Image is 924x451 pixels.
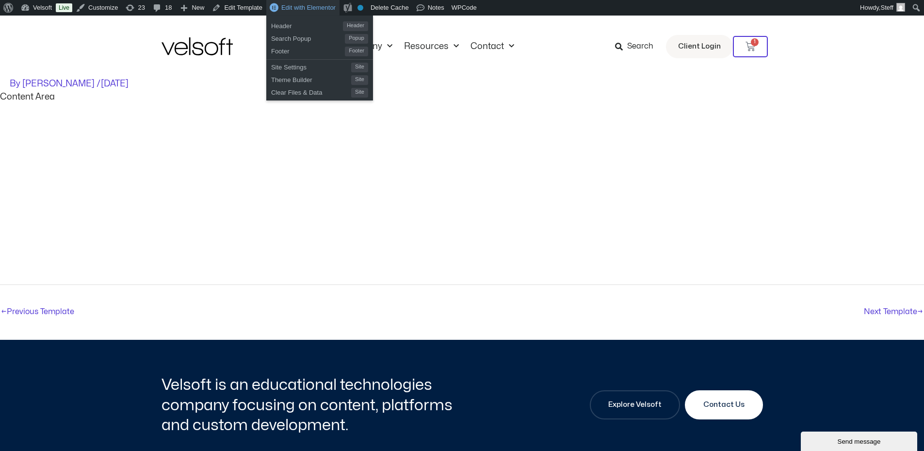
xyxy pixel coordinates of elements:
[281,4,336,11] span: Edit with Elementor
[864,303,923,321] a: Next Template→
[465,41,520,52] a: ContactMenu Toggle
[10,78,914,90] div: By /
[266,18,373,31] a: HeaderHeader
[22,80,95,88] span: [PERSON_NAME]
[590,390,680,419] a: Explore Velsoft
[880,4,893,11] span: Steff
[345,34,368,44] span: Popup
[266,31,373,44] a: Search PopupPopup
[1,308,7,316] span: ←
[678,40,721,53] span: Client Login
[266,85,373,98] a: Clear Files & DataSite
[1,303,74,321] a: ←Previous Template
[271,60,351,72] span: Site Settings
[733,36,768,57] a: 1
[608,399,662,411] span: Explore Velsoft
[266,60,373,72] a: Site SettingsSite
[266,72,373,85] a: Theme BuilderSite
[615,38,660,55] a: Search
[357,5,363,11] div: No index
[271,18,343,31] span: Header
[56,3,72,12] a: Live
[271,44,345,56] span: Footer
[917,308,923,316] span: →
[666,35,733,58] a: Client Login
[162,37,233,55] img: Velsoft Training Materials
[276,41,520,52] nav: Menu
[398,41,465,52] a: ResourcesMenu Toggle
[345,47,368,56] span: Footer
[271,31,345,44] span: Search Popup
[343,21,368,31] span: Header
[162,375,460,435] h2: Velsoft is an educational technologies company focusing on content, platforms and custom developm...
[351,75,368,85] span: Site
[703,399,745,411] span: Contact Us
[751,38,759,46] span: 1
[271,85,351,98] span: Clear Files & Data
[271,72,351,85] span: Theme Builder
[351,63,368,72] span: Site
[22,80,97,88] a: [PERSON_NAME]
[266,44,373,56] a: FooterFooter
[685,390,763,419] a: Contact Us
[351,88,368,98] span: Site
[801,430,919,451] iframe: chat widget
[627,40,653,53] span: Search
[101,80,129,88] span: [DATE]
